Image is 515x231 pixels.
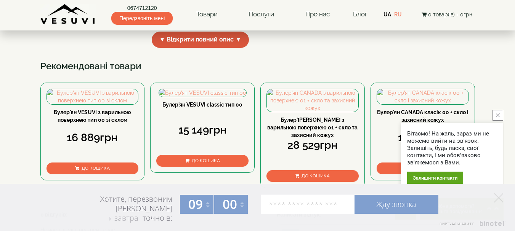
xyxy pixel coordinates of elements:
[111,12,173,25] span: Передзвоніть мені
[377,130,469,145] div: 17 999грн
[156,155,249,167] button: До кошика
[241,6,282,23] a: Послуги
[394,11,402,18] a: RU
[159,89,246,97] img: Булер'ян VESUVI classic тип 00
[383,11,391,18] a: UA
[189,6,225,23] a: Товари
[428,11,472,18] span: 0 товар(ів) - 0грн
[192,158,220,163] span: До кошика
[298,6,337,23] a: Про нас
[435,221,505,231] a: Виртуальная АТС
[223,196,237,213] span: 00
[407,172,463,184] div: Залишити контакти
[266,170,359,182] button: До кошика
[82,166,110,171] span: До кошика
[267,117,358,138] a: Булер'[PERSON_NAME] з варильною поверхнею 01 + скло та захисний кожух
[353,10,367,18] a: Блог
[40,4,96,25] img: Завод VESUVI
[156,123,249,138] div: 15 149грн
[407,130,497,166] div: Вітаємо! На жаль, зараз ми не можемо вийти на зв'язок. Залишіть, будь ласка, свої контакти, і ми ...
[377,109,468,123] a: Булер'ян CANADA класік 00 + скло і захисний кожух
[302,173,330,178] span: До кошика
[355,195,438,214] a: Жду звонка
[419,10,475,19] button: 0 товар(ів) - 0грн
[114,213,138,223] span: завтра
[47,162,139,174] button: До кошика
[377,89,468,104] img: Булер'ян CANADA класік 00 + скло і захисний кожух
[152,32,249,48] span: ▼ Відкрити повний опис ▼
[111,4,173,12] a: 0674712120
[493,110,503,121] button: close button
[377,162,469,174] button: До кошика
[188,196,203,213] span: 09
[266,138,359,153] div: 28 529грн
[71,194,172,224] div: Хотите, перезвоним [PERSON_NAME] точно в:
[267,89,358,112] img: Булер'ян CANADA з варильною поверхнею 01 + скло та захисний кожух
[440,221,475,226] span: Виртуальная АТС
[47,89,138,104] img: Булер'ян VESUVI з варильною поверхнею тип 00 зі склом
[162,102,242,108] a: Булер'ян VESUVI classic тип 00
[47,130,139,145] div: 16 889грн
[54,109,131,123] a: Булер'ян VESUVI з варильною поверхнею тип 00 зі склом
[40,61,475,71] h3: Рекомендовані товари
